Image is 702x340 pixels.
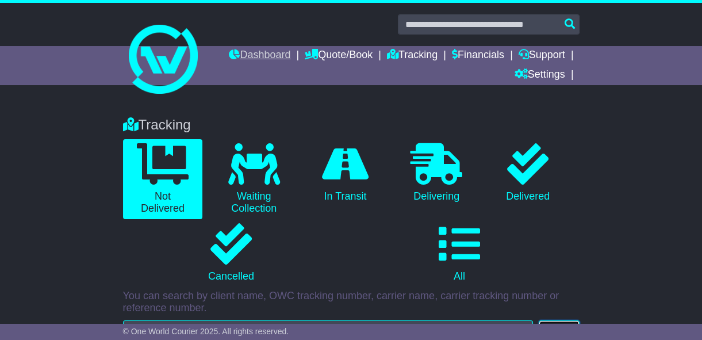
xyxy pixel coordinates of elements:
a: Tracking [387,46,438,66]
a: All [351,219,568,287]
a: Delivered [488,139,568,207]
a: Financials [452,46,504,66]
a: In Transit [305,139,385,207]
a: Quote/Book [305,46,373,66]
p: You can search by client name, OWC tracking number, carrier name, carrier tracking number or refe... [123,290,580,315]
a: Support [519,46,565,66]
a: Delivering [397,139,477,207]
span: © One World Courier 2025. All rights reserved. [123,327,289,336]
div: Tracking [117,117,585,133]
a: Waiting Collection [214,139,294,219]
a: Not Delivered [123,139,203,219]
a: Cancelled [123,219,340,287]
a: Dashboard [229,46,290,66]
a: Settings [515,66,565,85]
